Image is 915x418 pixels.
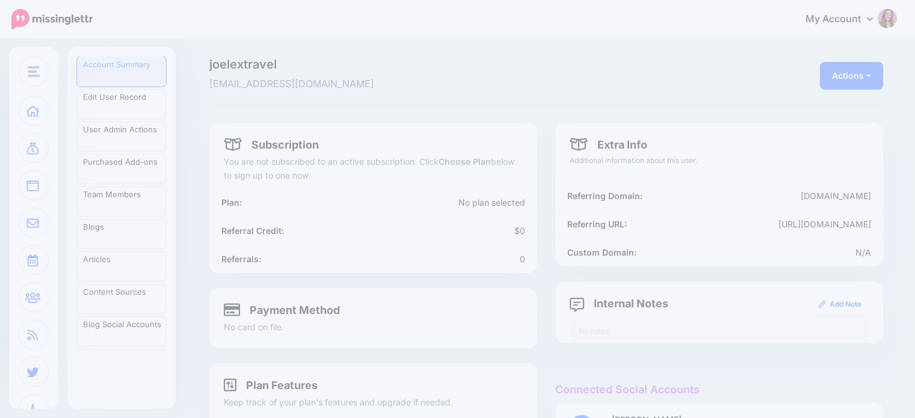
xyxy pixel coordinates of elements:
a: Purchased Add-ons [77,154,166,184]
button: Actions [820,62,883,90]
a: User Admin Actions [77,121,166,152]
a: Team Members [77,186,166,217]
a: Content Sources [77,284,166,314]
h4: Plan Features [224,378,318,392]
h4: Connected Social Accounts [555,383,883,396]
span: joelextravel [209,58,653,70]
a: Blog Social Accounts [77,316,166,346]
p: You are not subscribed to an active subscription. Click below to sign up to one now. [224,155,523,182]
span: [EMAIL_ADDRESS][DOMAIN_NAME] [209,76,653,92]
a: Blog Branding Templates [77,349,166,379]
a: Add Note [810,294,869,315]
a: Account Summary [77,57,166,87]
span: 0 [520,254,525,264]
b: Referrals: [221,254,261,264]
b: Custom Domain: [567,247,636,257]
a: Blogs [77,219,166,249]
a: Edit User Record [77,89,166,119]
b: Plan: [221,197,242,207]
a: Articles [77,251,166,281]
h4: Subscription [224,137,319,152]
h4: Internal Notes [570,296,668,310]
h4: Payment Method [224,303,340,317]
b: Referring URL: [567,219,627,229]
img: Missinglettr [11,9,93,29]
img: menu.png [28,66,40,77]
b: Referring Domain: [567,191,642,201]
p: No card on file. [224,320,523,334]
b: Referral Credit: [221,226,284,236]
div: No plan selected [319,195,534,209]
div: $0 [374,224,535,238]
h4: Extra Info [570,137,647,152]
div: No notes [570,319,869,343]
div: N/A [665,245,880,259]
b: Choose Plan [439,156,491,167]
a: My Account [793,5,897,34]
div: [URL][DOMAIN_NAME] [665,217,880,231]
p: Additional information about this user. [570,155,869,167]
p: Keep track of your plan's features and upgrade if needed. [224,395,523,409]
div: [DOMAIN_NAME] [665,189,880,203]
